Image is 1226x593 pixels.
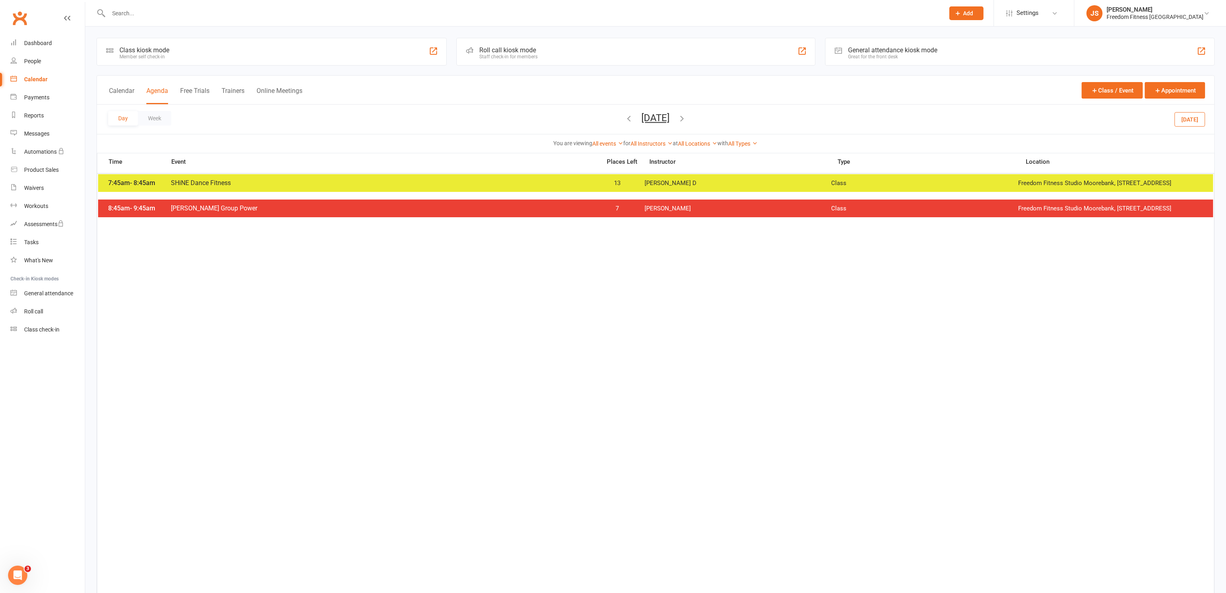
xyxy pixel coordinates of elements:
span: 7 [596,205,639,212]
div: Messages [24,130,49,137]
a: Product Sales [10,161,85,179]
button: Class / Event [1082,82,1143,99]
strong: You are viewing [554,140,593,146]
button: Agenda [146,87,168,104]
button: Add [949,6,984,20]
div: Payments [24,94,49,101]
button: Free Trials [180,87,209,104]
div: What's New [24,257,53,264]
button: Week [138,111,171,126]
button: Online Meetings [257,87,302,104]
a: Automations [10,143,85,161]
button: [DATE] [1175,112,1205,126]
button: Trainers [222,87,244,104]
span: Location [1026,159,1214,165]
a: Roll call [10,303,85,321]
span: Event [171,158,601,166]
a: Reports [10,107,85,125]
a: All Types [729,140,758,147]
span: SHiNE Dance Fitness [170,179,596,187]
div: Tasks [24,239,39,245]
div: Calendar [24,76,47,82]
span: - 8:45am [130,179,155,187]
iframe: Intercom live chat [8,566,27,585]
div: Great for the front desk [848,54,937,60]
span: 3 [25,566,31,572]
span: [PERSON_NAME] Group Power [170,204,596,212]
button: Calendar [109,87,134,104]
strong: with [718,140,729,146]
strong: for [624,140,631,146]
span: Add [963,10,973,16]
div: [PERSON_NAME] [1107,6,1203,13]
a: Class kiosk mode [10,321,85,339]
a: All events [593,140,624,147]
span: 7:45am [106,179,170,187]
span: Settings [1017,4,1039,22]
a: Clubworx [10,8,30,28]
div: Roll call kiosk mode [479,46,538,54]
span: - 9:45am [130,204,155,212]
span: 13 [596,179,639,187]
a: All Locations [678,140,718,147]
span: Type [838,159,1026,165]
span: [PERSON_NAME] [645,205,832,212]
a: Messages [10,125,85,143]
a: Calendar [10,70,85,89]
div: Class check-in [24,326,60,333]
div: Freedom Fitness [GEOGRAPHIC_DATA] [1107,13,1203,21]
div: People [24,58,41,64]
strong: at [673,140,678,146]
div: Staff check-in for members [479,54,538,60]
span: Places Left [601,159,643,165]
div: Workouts [24,203,48,209]
div: Class kiosk mode [119,46,169,54]
a: Payments [10,89,85,107]
div: Dashboard [24,40,52,46]
a: Assessments [10,215,85,233]
div: Product Sales [24,167,59,173]
div: Assessments [24,221,64,227]
a: Waivers [10,179,85,197]
button: Appointment [1145,82,1205,99]
span: Instructor [649,159,838,165]
a: Workouts [10,197,85,215]
span: Freedom Fitness Studio Moorebank, [STREET_ADDRESS] [1018,205,1205,212]
a: Dashboard [10,34,85,52]
a: People [10,52,85,70]
span: 8:45am [106,204,170,212]
div: Automations [24,148,57,155]
div: Reports [24,112,44,119]
button: [DATE] [642,112,670,124]
span: Class [832,205,1019,212]
a: Tasks [10,233,85,251]
span: [PERSON_NAME] D [645,179,832,187]
button: Day [108,111,138,126]
a: General attendance kiosk mode [10,284,85,303]
div: General attendance [24,290,73,296]
div: Roll call [24,308,43,315]
div: JS [1086,5,1103,21]
span: Class [832,179,1019,187]
span: Freedom Fitness Studio Moorebank, [STREET_ADDRESS] [1018,179,1205,187]
div: Waivers [24,185,44,191]
input: Search... [106,8,939,19]
a: What's New [10,251,85,270]
a: All Instructors [631,140,673,147]
div: Member self check-in [119,54,169,60]
div: General attendance kiosk mode [848,46,937,54]
span: Time [107,158,171,168]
